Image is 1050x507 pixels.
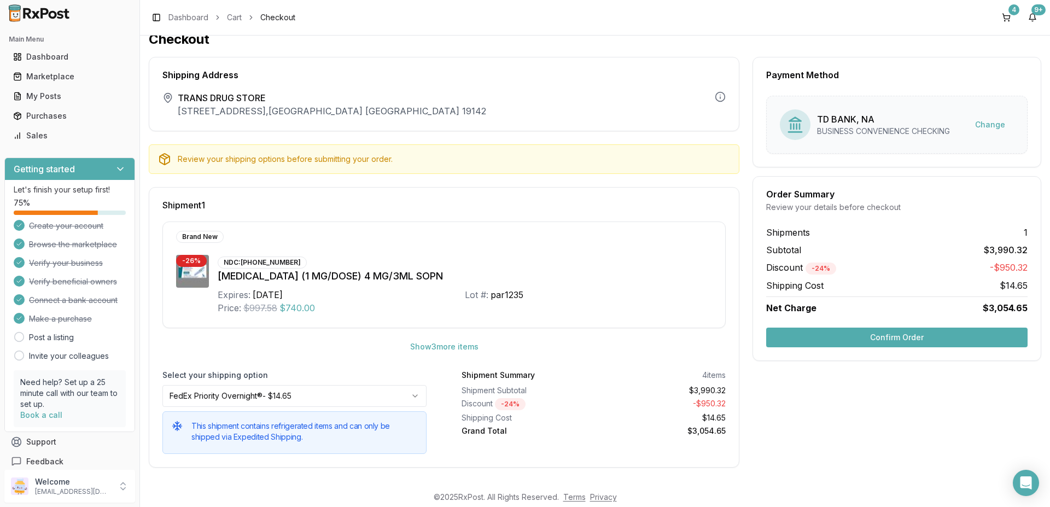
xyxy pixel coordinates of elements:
[26,456,63,467] span: Feedback
[13,71,126,82] div: Marketplace
[29,276,117,287] span: Verify beneficial owners
[9,106,131,126] a: Purchases
[168,12,295,23] nav: breadcrumb
[817,113,950,126] div: TD BANK, NA
[29,313,92,324] span: Make a purchase
[20,377,119,410] p: Need help? Set up a 25 minute call with our team to set up.
[766,190,1028,199] div: Order Summary
[462,426,590,436] div: Grand Total
[13,91,126,102] div: My Posts
[598,398,726,410] div: - $950.32
[4,432,135,452] button: Support
[4,4,74,22] img: RxPost Logo
[218,301,241,314] div: Price:
[13,110,126,121] div: Purchases
[9,86,131,106] a: My Posts
[4,452,135,471] button: Feedback
[176,231,224,243] div: Brand New
[598,385,726,396] div: $3,990.32
[598,412,726,423] div: $14.65
[4,48,135,66] button: Dashboard
[178,154,730,165] div: Review your shipping options before submitting your order.
[9,67,131,86] a: Marketplace
[1024,9,1041,26] button: 9+
[176,255,209,288] img: Ozempic (1 MG/DOSE) 4 MG/3ML SOPN
[766,262,836,273] span: Discount
[11,477,28,495] img: User avatar
[990,261,1028,275] span: -$950.32
[598,426,726,436] div: $3,054.65
[218,288,250,301] div: Expires:
[218,257,307,269] div: NDC: [PHONE_NUMBER]
[14,184,126,195] p: Let's finish your setup first!
[178,91,486,104] span: TRANS DRUG STORE
[495,398,526,410] div: - 24 %
[29,351,109,362] a: Invite your colleagues
[35,476,111,487] p: Welcome
[766,202,1028,213] div: Review your details before checkout
[766,71,1028,79] div: Payment Method
[260,12,295,23] span: Checkout
[984,243,1028,257] span: $3,990.32
[29,332,74,343] a: Post a listing
[1031,4,1046,15] div: 9+
[29,258,103,269] span: Verify your business
[401,337,487,357] button: Show3more items
[590,492,617,502] a: Privacy
[243,301,277,314] span: $997.58
[766,279,824,292] span: Shipping Cost
[1008,4,1019,15] div: 4
[462,370,535,381] div: Shipment Summary
[462,412,590,423] div: Shipping Cost
[9,126,131,145] a: Sales
[966,115,1014,135] button: Change
[20,410,62,419] a: Book a call
[29,220,103,231] span: Create your account
[168,12,208,23] a: Dashboard
[176,255,207,267] div: - 26 %
[1000,279,1028,292] span: $14.65
[4,107,135,125] button: Purchases
[563,492,586,502] a: Terms
[806,263,836,275] div: - 24 %
[4,68,135,85] button: Marketplace
[178,104,486,118] p: [STREET_ADDRESS] , [GEOGRAPHIC_DATA] [GEOGRAPHIC_DATA] 19142
[227,12,242,23] a: Cart
[13,51,126,62] div: Dashboard
[465,288,488,301] div: Lot #:
[1013,470,1039,496] div: Open Intercom Messenger
[4,127,135,144] button: Sales
[162,370,427,381] label: Select your shipping option
[218,269,712,284] div: [MEDICAL_DATA] (1 MG/DOSE) 4 MG/3ML SOPN
[162,71,726,79] div: Shipping Address
[29,295,118,306] span: Connect a bank account
[766,226,810,239] span: Shipments
[14,197,30,208] span: 75 %
[462,398,590,410] div: Discount
[997,9,1015,26] button: 4
[29,239,117,250] span: Browse the marketplace
[253,288,283,301] div: [DATE]
[9,35,131,44] h2: Main Menu
[817,126,950,137] div: BUSINESS CONVENIENCE CHECKING
[766,328,1028,347] button: Confirm Order
[702,370,726,381] div: 4 items
[13,130,126,141] div: Sales
[9,47,131,67] a: Dashboard
[491,288,523,301] div: par1235
[279,301,315,314] span: $740.00
[983,301,1028,314] span: $3,054.65
[4,88,135,105] button: My Posts
[35,487,111,496] p: [EMAIL_ADDRESS][DOMAIN_NAME]
[766,302,816,313] span: Net Charge
[766,243,801,257] span: Subtotal
[149,31,1041,48] h1: Checkout
[162,201,205,209] span: Shipment 1
[1024,226,1028,239] span: 1
[14,162,75,176] h3: Getting started
[191,421,417,442] h5: This shipment contains refrigerated items and can only be shipped via Expedited Shipping.
[462,385,590,396] div: Shipment Subtotal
